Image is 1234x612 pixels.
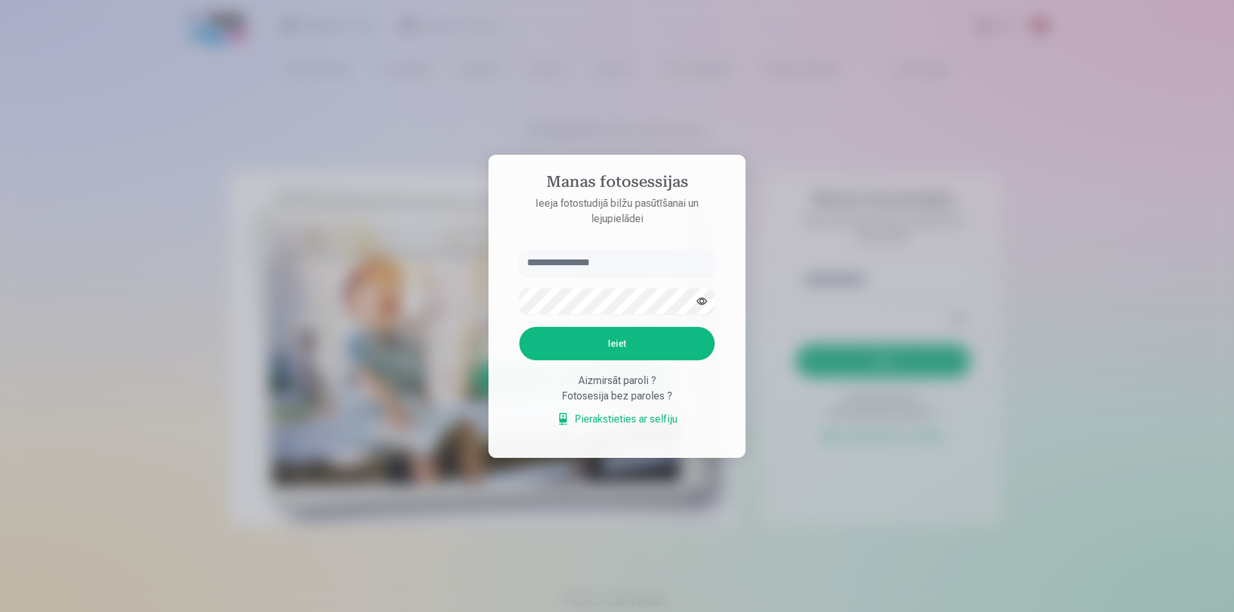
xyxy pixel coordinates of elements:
h4: Manas fotosessijas [506,173,728,196]
button: Ieiet [519,327,715,360]
div: Aizmirsāt paroli ? [519,373,715,389]
p: Ieeja fotostudijā bilžu pasūtīšanai un lejupielādei [506,196,728,227]
div: Fotosesija bez paroles ? [519,389,715,404]
a: Pierakstieties ar selfiju [557,412,677,427]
